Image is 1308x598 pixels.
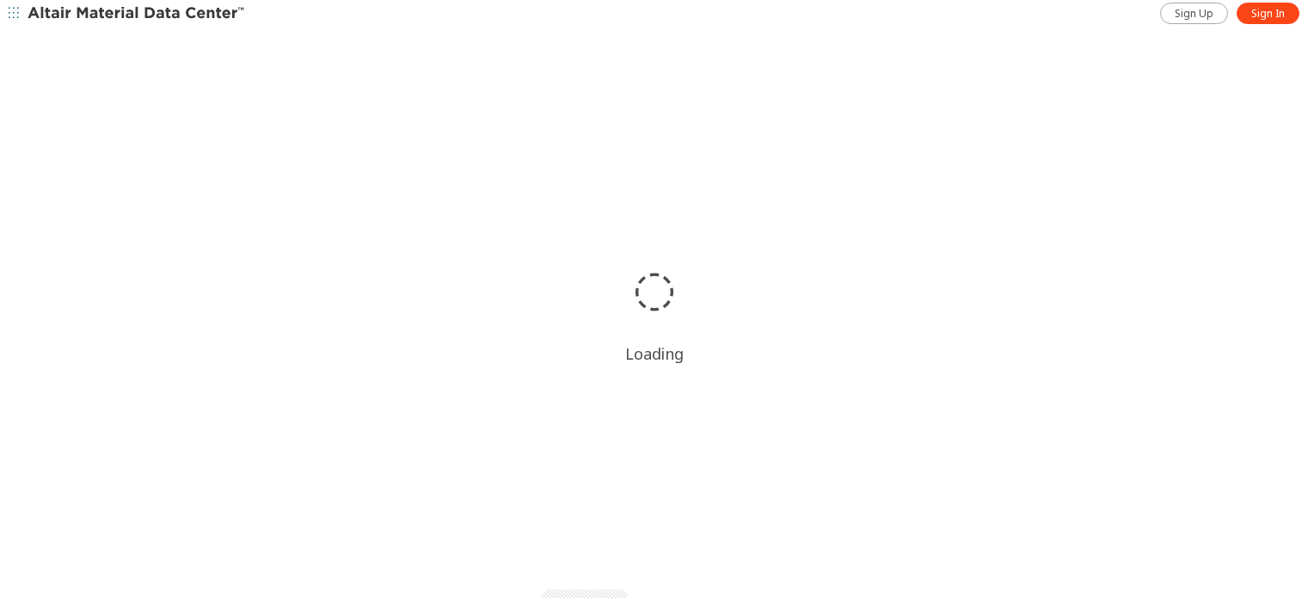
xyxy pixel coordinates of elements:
div: Loading [625,343,684,364]
a: Sign Up [1160,3,1228,24]
span: Sign In [1251,7,1285,21]
span: Sign Up [1175,7,1213,21]
img: Altair Material Data Center [28,5,247,22]
a: Sign In [1237,3,1299,24]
